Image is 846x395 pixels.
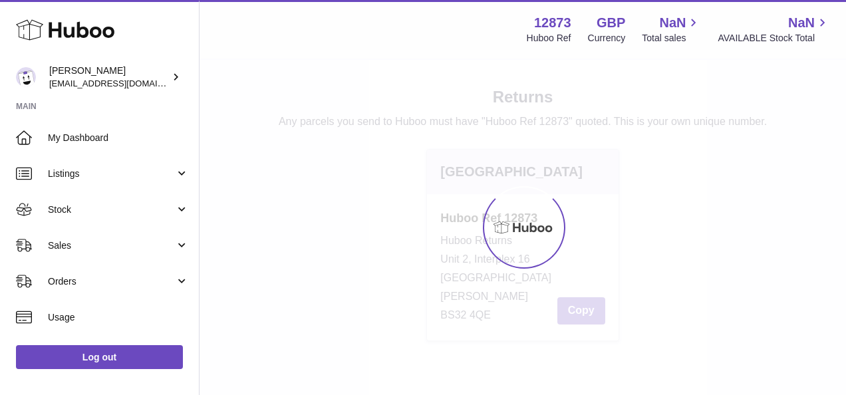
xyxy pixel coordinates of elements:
[788,14,815,32] span: NaN
[48,168,175,180] span: Listings
[642,32,701,45] span: Total sales
[49,65,169,90] div: [PERSON_NAME]
[16,345,183,369] a: Log out
[16,67,36,87] img: tikhon.oleinikov@sleepandglow.com
[48,203,175,216] span: Stock
[48,311,189,324] span: Usage
[48,132,189,144] span: My Dashboard
[588,32,626,45] div: Currency
[597,14,625,32] strong: GBP
[527,32,571,45] div: Huboo Ref
[659,14,686,32] span: NaN
[48,275,175,288] span: Orders
[642,14,701,45] a: NaN Total sales
[48,239,175,252] span: Sales
[718,14,830,45] a: NaN AVAILABLE Stock Total
[49,78,196,88] span: [EMAIL_ADDRESS][DOMAIN_NAME]
[718,32,830,45] span: AVAILABLE Stock Total
[534,14,571,32] strong: 12873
